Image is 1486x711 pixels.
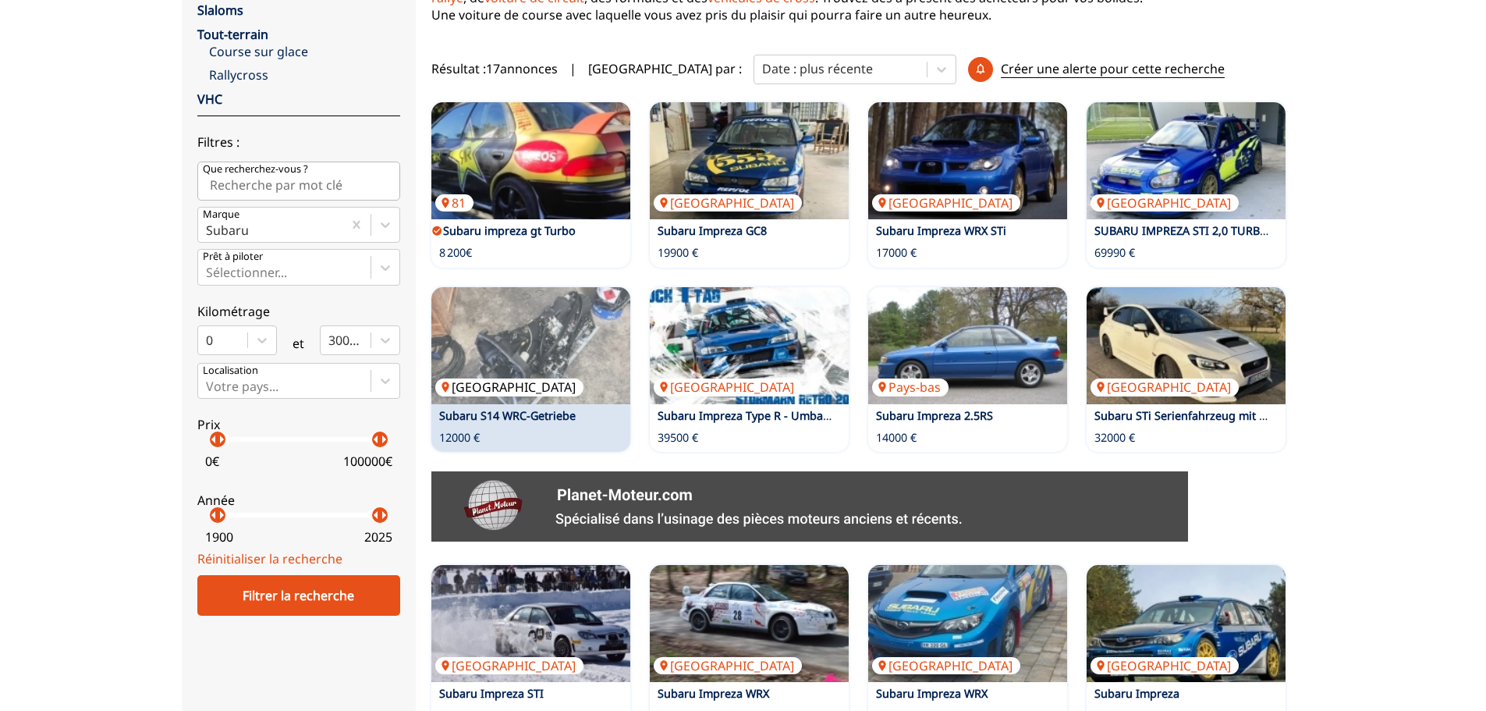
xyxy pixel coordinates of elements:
a: Subaru Impreza STI [439,686,544,701]
img: Subaru Impreza GC8 [650,102,849,219]
p: arrow_right [374,430,393,449]
p: arrow_right [212,506,231,524]
a: Subaru Impreza WRX[GEOGRAPHIC_DATA] [868,565,1067,682]
p: arrow_right [212,430,231,449]
p: Pays-bas [872,379,949,396]
p: [GEOGRAPHIC_DATA] [1091,379,1239,396]
p: [GEOGRAPHIC_DATA] [1091,657,1239,674]
a: Subaru S14 WRC-Getriebe [439,408,576,423]
p: Marque [203,208,239,222]
p: [GEOGRAPHIC_DATA] [1091,194,1239,212]
p: arrow_left [367,506,385,524]
p: Localisation [203,364,258,378]
span: Résultat : 17 annonces [431,60,558,77]
input: 300000 [328,333,332,347]
p: arrow_left [367,430,385,449]
a: Slaloms [197,2,243,19]
input: Prêt à piloterSélectionner... [206,265,209,279]
p: 1900 [205,528,233,546]
p: 14000 € [876,430,917,446]
a: Subaru Impreza Type R - Umbau auf 22B - Widebody[GEOGRAPHIC_DATA] [650,287,849,404]
p: [GEOGRAPHIC_DATA] [435,379,583,396]
p: Kilométrage [197,303,400,320]
p: [GEOGRAPHIC_DATA] [654,194,802,212]
img: Subaru Impreza Type R - Umbau auf 22B - Widebody [650,287,849,404]
img: Subaru impreza gt Turbo [431,102,630,219]
input: Votre pays... [206,379,209,393]
a: Subaru Impreza 2.5RS [876,408,993,423]
div: Filtrer la recherche [197,575,400,616]
p: 19900 € [658,245,698,261]
a: Subaru STi Serienfahrzeug mit Umbau Schmiedekolben[GEOGRAPHIC_DATA] [1087,287,1286,404]
p: [GEOGRAPHIC_DATA] par : [588,60,742,77]
p: 39500 € [658,430,698,446]
p: Filtres : [197,133,400,151]
img: Subaru Impreza WRX [868,565,1067,682]
p: 2025 [364,528,392,546]
p: [GEOGRAPHIC_DATA] [872,657,1020,674]
a: Subaru Impreza GC8 [658,223,767,238]
p: Que recherchez-vous ? [203,162,308,176]
p: 81 [435,194,473,212]
p: [GEOGRAPHIC_DATA] [872,194,1020,212]
a: Subaru Impreza WRX STi[GEOGRAPHIC_DATA] [868,102,1067,219]
a: Subaru STi Serienfahrzeug mit Umbau Schmiedekolben [1094,408,1389,423]
p: Année [197,492,400,509]
a: Subaru impreza gt Turbo 81 [431,102,630,219]
a: Subaru Impreza STI[GEOGRAPHIC_DATA] [431,565,630,682]
a: Tout-terrain [197,26,268,43]
img: Subaru Impreza WRX STi [868,102,1067,219]
p: [GEOGRAPHIC_DATA] [654,657,802,674]
p: Prix [197,416,400,433]
p: [GEOGRAPHIC_DATA] [654,379,802,396]
a: Course sur glace [209,43,400,60]
a: Subaru Impreza GC8[GEOGRAPHIC_DATA] [650,102,849,219]
img: Subaru Impreza [1087,565,1286,682]
p: Prêt à piloter [203,250,263,264]
a: Rallycross [209,66,400,84]
p: 100000 € [343,453,392,470]
a: Réinitialiser la recherche [197,550,342,567]
p: [GEOGRAPHIC_DATA] [435,657,583,674]
img: Subaru Impreza 2.5RS [868,287,1067,404]
input: 0 [206,333,209,347]
a: Subaru Impreza[GEOGRAPHIC_DATA] [1087,565,1286,682]
p: arrow_right [374,506,393,524]
img: Subaru Impreza STI [431,565,630,682]
a: Subaru Impreza WRX[GEOGRAPHIC_DATA] [650,565,849,682]
a: Subaru Impreza [1094,686,1179,701]
a: Subaru Impreza WRX [658,686,769,701]
a: Subaru Impreza 2.5RSPays-bas [868,287,1067,404]
a: SUBARU IMPREZA STI 2,0 TURBO WRC REPLIKA[GEOGRAPHIC_DATA] [1087,102,1286,219]
p: arrow_left [204,506,223,524]
img: Subaru Impreza WRX [650,565,849,682]
p: et [293,335,304,352]
span: | [569,60,576,77]
a: Subaru Impreza WRX STi [876,223,1006,238]
a: VHC [197,91,222,108]
p: 69990 € [1094,245,1135,261]
p: Créer une alerte pour cette recherche [1001,60,1225,78]
p: 8 200€ [439,245,472,261]
a: Subaru Impreza Type R - Umbau auf 22B - Widebody [658,408,936,423]
p: 12000 € [439,430,480,446]
img: Subaru S14 WRC-Getriebe [431,287,630,404]
a: Subaru Impreza WRX [876,686,988,701]
img: Subaru STi Serienfahrzeug mit Umbau Schmiedekolben [1087,287,1286,404]
input: Que recherchez-vous ? [197,162,400,201]
a: Subaru S14 WRC-Getriebe[GEOGRAPHIC_DATA] [431,287,630,404]
p: arrow_left [204,430,223,449]
img: SUBARU IMPREZA STI 2,0 TURBO WRC REPLIKA [1087,102,1286,219]
p: 32000 € [1094,430,1135,446]
a: SUBARU IMPREZA STI 2,0 TURBO WRC REPLIKA [1094,223,1343,238]
p: 0 € [205,453,219,470]
p: 17000 € [876,245,917,261]
a: Subaru impreza gt Turbo [443,223,576,238]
